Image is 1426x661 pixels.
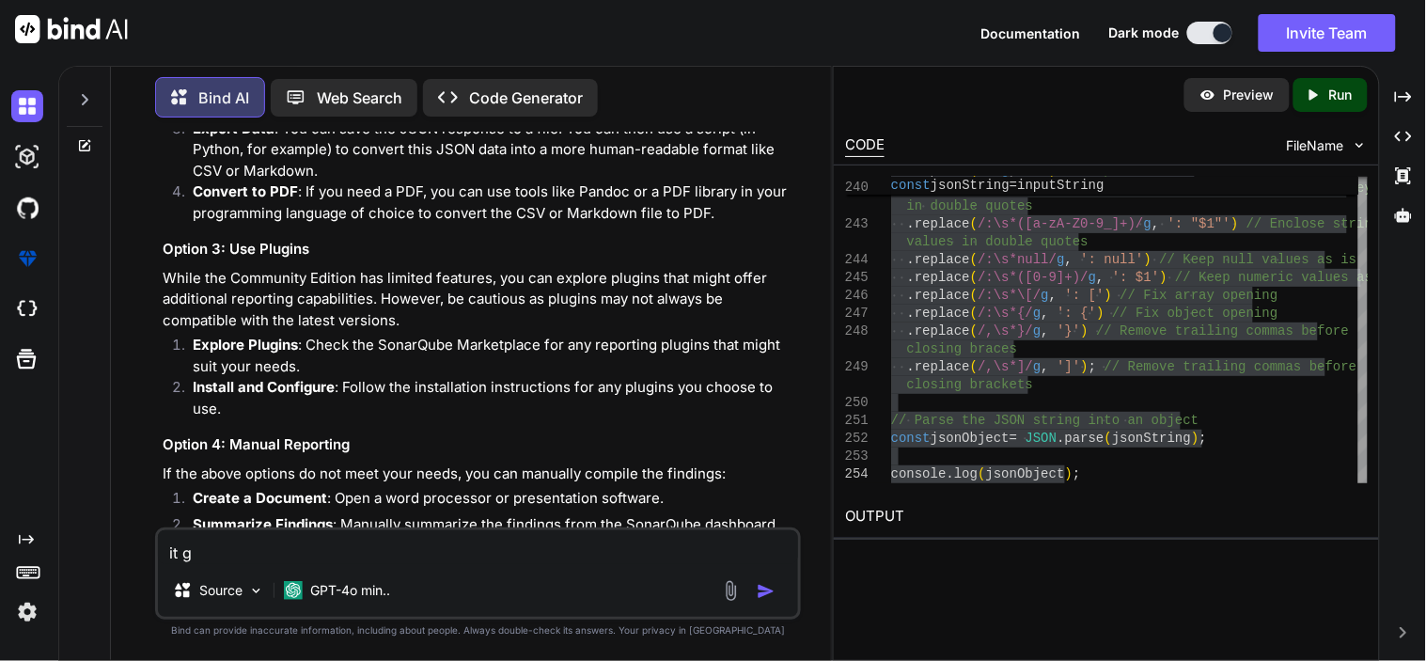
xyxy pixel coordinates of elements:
[1105,288,1112,303] span: )
[1199,87,1216,103] img: preview
[915,270,970,285] span: replace
[979,252,1058,267] span: /:\s*null/
[970,216,978,231] span: (
[891,466,947,481] span: console
[1058,252,1065,267] span: g
[1191,431,1199,446] span: )
[1230,216,1238,231] span: )
[1167,216,1230,231] span: ': "$1"'
[1042,323,1049,338] span: ,
[979,323,1034,338] span: /,\s*}/
[1287,136,1344,155] span: FileName
[907,216,915,231] span: .
[1224,86,1275,104] p: Preview
[845,134,885,157] div: CODE
[1105,359,1357,374] span: // Remove trailing commas before
[845,412,867,430] div: 251
[1058,431,1065,446] span: .
[1081,252,1144,267] span: ': null'
[1058,323,1081,338] span: '}'
[1199,181,1246,196] span: '"$&"'
[979,359,1034,374] span: /,\s*]/
[891,178,931,193] span: const
[970,288,978,303] span: (
[907,359,915,374] span: .
[1262,181,1381,196] span: // Enclose keys
[1160,270,1167,285] span: )
[11,90,43,122] img: darkChat
[1183,181,1191,196] span: ,
[1065,431,1105,446] span: parse
[193,378,335,396] strong: Install and Configure
[891,431,931,446] span: const
[11,243,43,275] img: premium
[907,252,915,267] span: .
[178,335,797,377] li: : Check the SonarQube Marketplace for any reporting plugins that might suit your needs.
[1089,270,1096,285] span: g
[178,181,797,224] li: : If you need a PDF, you can use tools like Pandoc or a PDF library in your programming language ...
[947,466,954,481] span: .
[907,323,915,338] span: .
[970,359,978,374] span: (
[1120,288,1278,303] span: // Fix array opening
[915,181,970,196] span: replace
[178,377,797,419] li: : Follow the installation instructions for any plugins you choose to use.
[915,216,970,231] span: replace
[1010,178,1017,193] span: =
[979,288,1042,303] span: /:\s*\[/
[907,181,915,196] span: .
[1026,431,1058,446] span: JSON
[193,119,274,137] strong: Export Data
[248,583,264,599] img: Pick Models
[1097,323,1350,338] span: // Remove trailing commas before
[907,234,1089,249] span: values in double quotes
[1073,466,1080,481] span: ;
[193,182,298,200] strong: Convert to PDF
[1109,24,1180,42] span: Dark mode
[1144,252,1152,267] span: )
[1152,216,1159,231] span: ,
[1065,466,1073,481] span: )
[907,377,1033,392] span: closing brackets
[845,287,867,305] div: 246
[158,530,798,564] textarea: it
[915,359,970,374] span: replace
[970,323,978,338] span: (
[155,623,801,637] p: Bind can provide inaccurate information, including about people. Always double-check its answers....
[845,358,867,376] div: 249
[845,305,867,323] div: 247
[981,25,1081,41] span: Documentation
[1259,14,1396,52] button: Invite Team
[1144,216,1152,231] span: g
[970,252,978,267] span: (
[1199,431,1207,446] span: ;
[1329,86,1353,104] p: Run
[1081,359,1089,374] span: )
[1176,181,1183,196] span: g
[931,431,1010,446] span: jsonObject
[1033,359,1041,374] span: g
[907,306,915,321] span: .
[1042,359,1049,374] span: ,
[979,466,986,481] span: (
[1097,270,1105,285] span: ,
[11,293,43,325] img: cloudideIcon
[845,323,867,340] div: 248
[1042,288,1049,303] span: g
[1097,306,1105,321] span: )
[1018,178,1105,193] span: inputString
[915,288,970,303] span: replace
[915,306,970,321] span: replace
[1010,431,1017,446] span: =
[193,489,327,507] strong: Create a Document
[915,252,970,267] span: replace
[1105,431,1112,446] span: (
[163,464,797,485] p: If the above options do not meet your needs, you can manually compile the findings:
[178,488,797,514] li: : Open a word processor or presentation software.
[198,87,249,109] p: Bind AI
[199,581,243,600] p: Source
[1176,270,1397,285] span: // Keep numeric values as is
[1033,323,1041,338] span: g
[931,178,1010,193] span: jsonString
[1112,306,1277,321] span: // Fix object opening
